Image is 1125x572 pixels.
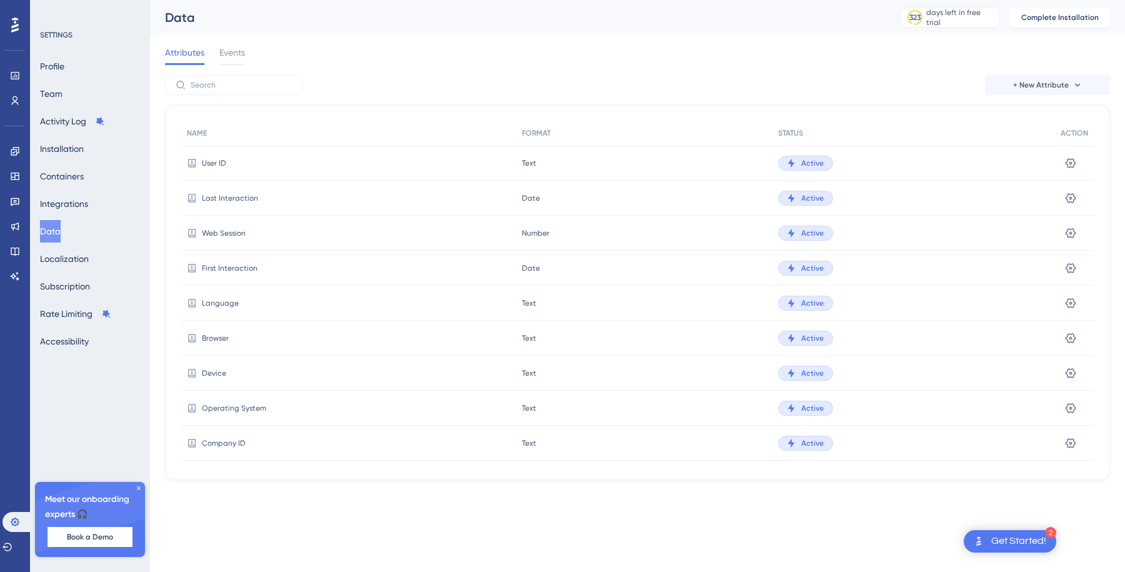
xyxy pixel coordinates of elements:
div: Open Get Started! checklist, remaining modules: 2 [964,530,1056,553]
span: Active [801,333,824,343]
span: Active [801,158,824,168]
span: Language [202,298,239,308]
button: Data [40,220,61,243]
img: launcher-image-alternative-text [971,534,986,549]
span: Text [522,368,536,378]
div: days left in free trial [926,8,996,28]
span: Active [801,438,824,448]
button: Rate Limiting [40,303,111,325]
button: Installation [40,138,84,160]
span: Meet our onboarding experts 🎧 [45,492,135,522]
span: Text [522,403,536,413]
span: ACTION [1061,128,1088,138]
span: Text [522,158,536,168]
button: Subscription [40,275,90,298]
button: Book a Demo [47,527,132,547]
span: Date [522,263,540,273]
span: First Interaction [202,263,257,273]
div: SETTINGS [40,30,141,40]
iframe: UserGuiding AI Assistant Launcher [1072,523,1110,560]
span: Active [801,193,824,203]
span: NAME [187,128,207,138]
button: Complete Installation [1010,8,1110,28]
span: Active [801,403,824,413]
span: Events [219,45,245,60]
button: Containers [40,165,84,188]
span: Complete Installation [1021,13,1099,23]
input: Search [191,81,292,89]
button: Integrations [40,193,88,215]
span: Active [801,263,824,273]
span: Active [801,298,824,308]
button: Localization [40,248,89,270]
span: Text [522,333,536,343]
span: Company ID [202,438,246,448]
span: Last Interaction [202,193,258,203]
span: Number [522,228,549,238]
span: + New Attribute [1013,80,1069,90]
button: Accessibility [40,330,89,353]
div: 2 [1045,527,1056,538]
button: Profile [40,55,64,78]
span: FORMAT [522,128,551,138]
div: Get Started! [991,534,1046,548]
span: Operating System [202,403,266,413]
span: Browser [202,333,229,343]
span: User ID [202,158,226,168]
button: Activity Log [40,110,105,133]
span: Attributes [165,45,204,60]
span: STATUS [778,128,803,138]
span: Active [801,368,824,378]
div: Data [165,9,869,26]
span: Web Session [202,228,246,238]
div: 323 [909,13,921,23]
span: Date [522,193,540,203]
span: Text [522,438,536,448]
span: Device [202,368,226,378]
span: Active [801,228,824,238]
button: + New Attribute [985,75,1110,95]
span: Book a Demo [67,532,113,542]
span: Text [522,298,536,308]
button: Team [40,83,62,105]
